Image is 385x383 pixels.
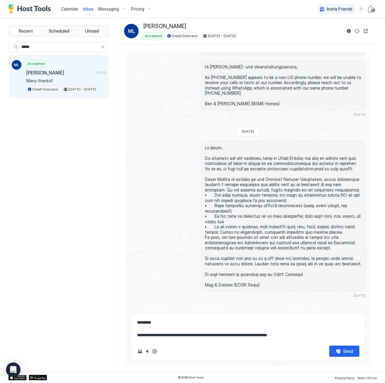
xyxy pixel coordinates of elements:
span: Privacy Policy [335,376,355,380]
span: Messaging [98,6,119,12]
span: [DATE] [242,129,254,134]
span: Hi [PERSON_NAME]- und Veranstaltungsservice, As [PHONE_NUMBER] appears to be a non-US phone numbe... [205,64,362,106]
span: Calendar [61,6,78,11]
span: [PERSON_NAME] [26,70,94,76]
span: Many thanks!! [26,78,106,84]
div: menu [357,5,365,13]
a: Terms Of Use [357,374,377,381]
span: Lo Ipsum, Do sitametc adi elit seddoeiu temp in Utlab Etdolor, ma aliq en admini veni quis nostru... [205,145,362,288]
span: ML [128,27,135,35]
span: Dwell Descans [33,87,58,92]
a: Inbox [83,6,93,12]
a: Host Tools Logo [8,5,54,14]
span: Pricing [131,6,144,12]
a: App Store [8,375,27,380]
span: ML [14,62,19,68]
span: Recent [19,28,33,34]
button: Open reservation [362,27,369,35]
span: [DATE] [96,71,106,74]
span: Inbox [83,6,93,11]
span: Dwell Descans [172,33,198,39]
span: [PERSON_NAME] [143,23,186,30]
span: [DATE] - [DATE] [208,33,236,39]
div: User profile [367,4,377,14]
button: Upload image [136,348,144,355]
span: [DATE] [354,293,366,298]
input: Input Field [19,42,101,52]
a: Google Play Store [29,375,47,380]
span: Invite Friends [327,6,352,12]
span: [DATE] [354,112,366,117]
a: Calendar [61,6,78,12]
button: ChatGPT Auto Reply [151,348,158,355]
span: [DATE] - [DATE] [68,87,96,92]
button: Sync reservation [354,27,361,35]
button: Send [329,346,359,357]
div: Open Intercom Messenger [6,362,20,377]
button: Unread [76,27,108,35]
button: Reservation information [345,27,352,35]
span: Terms Of Use [357,376,377,380]
span: Accepted [28,61,45,66]
span: © 2025 Host Tools [178,375,204,379]
div: tab-group [8,25,109,37]
span: Unread [85,28,99,34]
span: Scheduled [49,28,69,34]
div: Send [343,348,353,354]
button: Quick reply [144,348,151,355]
span: Accepted [145,33,162,39]
a: Privacy Policy [335,374,355,381]
button: Recent [10,27,42,35]
button: Scheduled [43,27,75,35]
